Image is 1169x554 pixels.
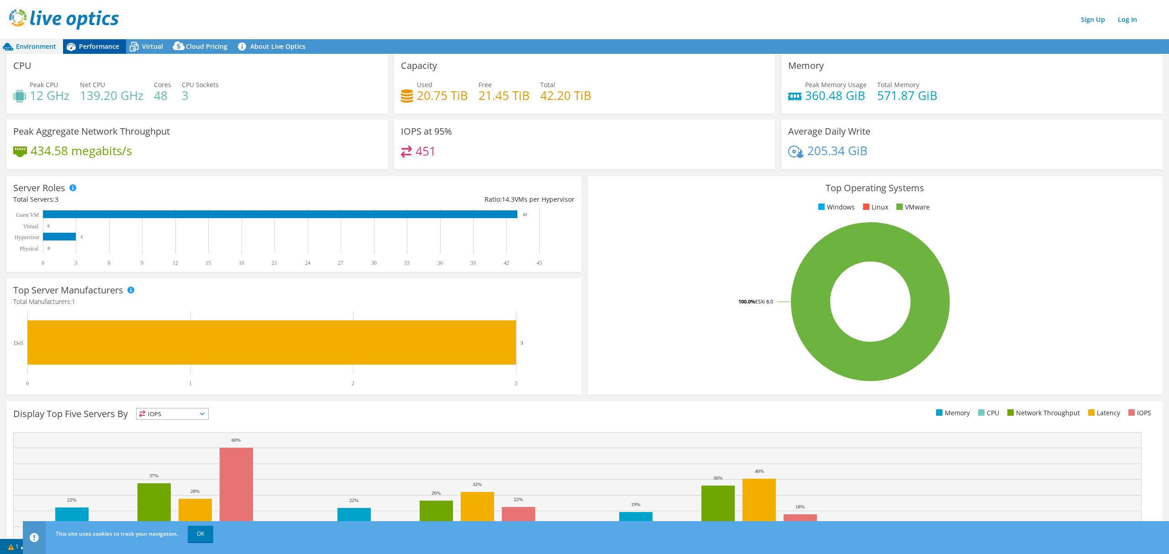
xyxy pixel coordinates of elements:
[1005,408,1080,418] li: Network Throughput
[404,260,410,266] text: 33
[1086,408,1120,418] li: Latency
[349,497,358,503] text: 22%
[437,260,443,266] text: 36
[47,224,50,228] text: 0
[189,380,192,387] text: 1
[861,202,888,212] li: Linux
[30,90,69,100] h4: 12 GHz
[205,260,211,266] text: 15
[141,260,143,266] text: 9
[788,126,870,136] h3: Average Daily Write
[755,298,773,305] tspan: ESXi 8.0
[20,246,38,252] text: Physical
[1076,13,1110,26] a: Sign Up
[976,408,999,418] li: CPU
[479,80,492,89] span: Free
[30,80,58,89] span: Peak CPU
[523,212,527,217] text: 43
[515,380,517,387] text: 3
[74,260,77,266] text: 3
[479,90,530,100] h4: 21.45 TiB
[540,90,591,100] h4: 42.20 TiB
[13,194,294,204] div: Total Servers:
[80,90,143,100] h4: 139.20 GHz
[401,126,452,136] h3: IOPS at 95%
[816,202,855,212] li: Windows
[154,80,171,89] span: Cores
[432,490,441,496] text: 26%
[13,183,65,193] h3: Server Roles
[2,541,30,552] a: 1
[894,202,930,212] li: VMware
[31,146,132,156] h4: 434.58 megabits/s
[182,80,219,89] span: CPU Sockets
[788,61,824,71] h3: Memory
[504,260,509,266] text: 42
[416,146,436,156] h4: 451
[72,297,75,306] span: 1
[234,39,312,54] a: About Live Optics
[1113,13,1142,26] a: Log In
[42,260,44,266] text: 0
[67,497,76,502] text: 22%
[502,195,515,204] span: 14.3
[738,298,755,305] tspan: 100.0%
[9,9,119,30] img: live_optics_svg.svg
[16,212,39,218] text: Guest VM
[371,260,377,266] text: 30
[13,285,123,295] h3: Top Server Manufacturers
[182,90,219,100] h4: 3
[173,260,178,266] text: 12
[47,246,50,251] text: 0
[713,475,722,481] text: 36%
[631,502,640,507] text: 19%
[142,42,163,51] span: Virtual
[154,90,171,100] h4: 48
[338,260,343,266] text: 27
[13,297,574,307] h4: Total Manufacturers:
[272,260,277,266] text: 21
[149,473,158,478] text: 37%
[190,488,200,494] text: 28%
[239,260,244,266] text: 18
[13,126,170,136] h3: Peak Aggregate Network Throughput
[294,194,574,204] div: Ratio: VMs per Hypervisor
[188,526,213,542] a: OK
[417,90,468,100] h4: 20.75 TiB
[934,408,970,418] li: Memory
[108,260,111,266] text: 6
[470,260,476,266] text: 39
[15,234,39,240] text: Hypervisor
[56,530,178,538] span: This site uses cookies to track your navigation.
[795,504,805,509] text: 18%
[401,61,437,71] h3: Capacity
[514,497,523,502] text: 22%
[137,408,208,419] span: IOPS
[877,90,937,100] h4: 571.87 GiB
[55,195,58,204] span: 3
[521,340,523,345] text: 3
[305,260,311,266] text: 24
[352,380,354,387] text: 2
[14,340,23,346] text: Dell
[877,80,919,89] span: Total Memory
[232,437,241,443] text: 60%
[473,481,482,487] text: 32%
[755,468,764,474] text: 40%
[807,146,868,156] h4: 205.34 GiB
[540,80,555,89] span: Total
[80,235,83,239] text: 3
[417,80,432,89] span: Used
[23,223,39,230] text: Virtual
[186,42,227,51] span: Cloud Pricing
[595,183,1156,193] h3: Top Operating Systems
[80,80,105,89] span: Net CPU
[805,90,867,100] h4: 360.48 GiB
[26,380,29,387] text: 0
[805,80,867,89] span: Peak Memory Usage
[16,42,56,51] span: Environment
[1126,408,1151,418] li: IOPS
[537,260,542,266] text: 45
[13,61,32,71] h3: CPU
[79,42,119,51] span: Performance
